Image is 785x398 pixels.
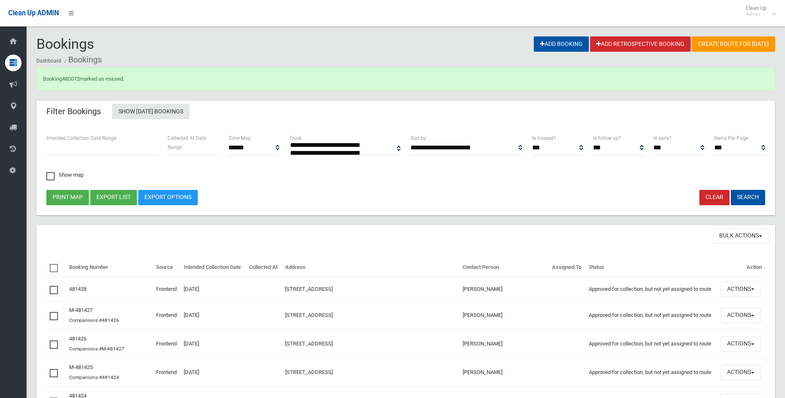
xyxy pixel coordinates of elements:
[99,346,125,352] a: #M-481427
[246,258,282,277] th: Collected At
[459,277,549,301] td: [PERSON_NAME]
[69,317,120,323] small: Companions:
[586,330,718,358] td: Approved for collection, but not yet assigned to route
[153,258,181,277] th: Source
[699,190,730,205] a: Clear
[153,330,181,358] td: Frontend
[731,190,765,205] button: Search
[692,36,775,52] a: Create route for [DATE]
[36,36,94,52] span: Bookings
[586,301,718,330] td: Approved for collection, but not yet assigned to route
[69,286,86,292] a: 481428
[459,358,549,387] td: [PERSON_NAME]
[153,277,181,301] td: Frontend
[721,308,761,323] button: Actions
[742,5,775,17] span: Clean Up
[69,346,126,352] small: Companions:
[153,301,181,330] td: Frontend
[138,190,198,205] a: Export Options
[285,312,333,318] a: [STREET_ADDRESS]
[586,258,718,277] th: Status
[721,281,761,297] button: Actions
[180,358,246,387] td: [DATE]
[285,340,333,347] a: [STREET_ADDRESS]
[180,330,246,358] td: [DATE]
[69,336,86,342] a: 481426
[586,277,718,301] td: Approved for collection, but not yet assigned to route
[721,336,761,352] button: Actions
[8,9,59,17] span: Clean Up ADMIN
[289,134,302,143] label: Truck
[99,374,119,380] a: #481424
[36,67,775,91] div: Booking marked as missed.
[713,228,768,244] button: Bulk Actions
[112,104,190,119] a: Show [DATE] Bookings
[46,172,84,177] span: Show map
[721,365,761,380] button: Actions
[549,258,586,277] th: Assigned To
[36,58,61,64] a: Dashboard
[69,374,120,380] small: Companions:
[99,317,119,323] a: #481426
[459,301,549,330] td: [PERSON_NAME]
[586,358,718,387] td: Approved for collection, but not yet assigned to route
[66,258,153,277] th: Booking Number
[180,301,246,330] td: [DATE]
[718,258,765,277] th: Action
[69,307,93,313] a: M-481427
[459,330,549,358] td: [PERSON_NAME]
[459,258,549,277] th: Contact Person
[746,11,766,17] small: Admin
[534,36,589,52] a: Add Booking
[90,190,137,205] button: Export list
[46,190,89,205] button: Print map
[285,286,333,292] a: [STREET_ADDRESS]
[285,369,333,375] a: [STREET_ADDRESS]
[62,52,102,67] li: Bookings
[62,76,79,82] a: 480072
[282,258,459,277] th: Address
[590,36,691,52] a: Add Retrospective Booking
[153,358,181,387] td: Frontend
[36,103,111,120] header: Filter Bookings
[180,258,246,277] th: Intended Collection Date
[180,277,246,301] td: [DATE]
[69,364,93,370] a: M-481425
